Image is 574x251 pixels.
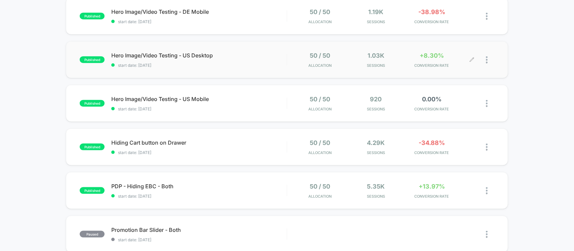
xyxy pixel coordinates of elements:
[111,8,286,15] span: Hero Image/Video Testing - DE Mobile
[368,52,384,59] span: 1.03k
[369,8,384,15] span: 1.19k
[111,52,286,59] span: Hero Image/Video Testing - US Desktop
[367,183,385,190] span: 5.35k
[486,13,488,20] img: close
[111,106,286,111] span: start date: [DATE]
[350,63,402,68] span: Sessions
[80,56,105,63] span: published
[486,56,488,63] img: close
[406,63,458,68] span: CONVERSION RATE
[111,139,286,146] span: Hiding Cart button on Drawer
[350,107,402,111] span: Sessions
[406,150,458,155] span: CONVERSION RATE
[80,187,105,194] span: published
[406,194,458,199] span: CONVERSION RATE
[420,52,444,59] span: +8.30%
[310,139,331,146] span: 50 / 50
[310,8,331,15] span: 50 / 50
[80,231,105,238] span: paused
[350,19,402,24] span: Sessions
[111,63,286,68] span: start date: [DATE]
[310,96,331,103] span: 50 / 50
[422,96,442,103] span: 0.00%
[309,107,332,111] span: Allocation
[310,52,331,59] span: 50 / 50
[419,183,445,190] span: +13.97%
[406,19,458,24] span: CONVERSION RATE
[80,13,105,19] span: published
[309,194,332,199] span: Allocation
[367,139,385,146] span: 4.29k
[486,187,488,194] img: close
[350,194,402,199] span: Sessions
[309,63,332,68] span: Allocation
[80,144,105,150] span: published
[309,19,332,24] span: Allocation
[111,194,286,199] span: start date: [DATE]
[111,150,286,155] span: start date: [DATE]
[310,183,331,190] span: 50 / 50
[350,150,402,155] span: Sessions
[486,100,488,107] img: close
[419,139,445,146] span: -34.88%
[406,107,458,111] span: CONVERSION RATE
[486,231,488,238] img: close
[486,144,488,151] img: close
[111,96,286,102] span: Hero Image/Video Testing - US Mobile
[309,150,332,155] span: Allocation
[111,237,286,242] span: start date: [DATE]
[111,227,286,233] span: Promotion Bar Slider - Both
[370,96,382,103] span: 920
[418,8,445,15] span: -38.98%
[111,183,286,190] span: PDP - Hiding EBC - Both
[111,19,286,24] span: start date: [DATE]
[80,100,105,107] span: published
